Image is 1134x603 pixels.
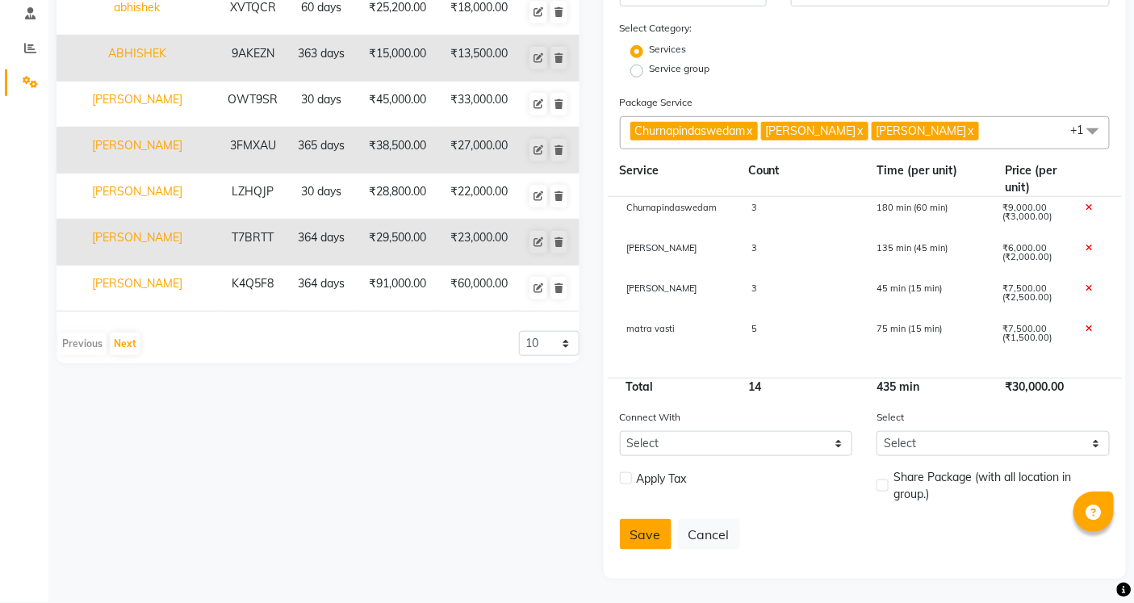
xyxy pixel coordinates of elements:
[864,162,993,196] div: Time (per unit)
[751,242,757,253] span: 3
[620,519,672,550] button: Save
[736,162,864,196] div: Count
[288,82,355,128] td: 30 days
[864,244,990,271] div: 135 min (45 min)
[56,82,218,128] td: [PERSON_NAME]
[288,174,355,220] td: 30 days
[355,174,440,220] td: ₹28,800.00
[288,266,355,312] td: 364 days
[56,220,218,266] td: [PERSON_NAME]
[864,325,990,352] div: 75 min (15 min)
[440,220,517,266] td: ₹23,000.00
[736,379,864,396] div: 14
[110,333,140,355] button: Next
[218,174,288,220] td: LZHQJP
[56,174,218,220] td: [PERSON_NAME]
[877,124,967,138] span: [PERSON_NAME]
[990,203,1074,231] div: ₹9,000.00 (₹3,000.00)
[650,42,687,57] label: Services
[990,244,1074,271] div: ₹6,000.00 (₹2,000.00)
[440,266,517,312] td: ₹60,000.00
[218,220,288,266] td: T7BRTT
[637,471,687,488] span: Apply Tax
[56,36,218,82] td: ABHISHEK
[620,373,660,400] span: Total
[994,162,1079,196] div: Price (per unit)
[218,36,288,82] td: 9AKEZN
[440,82,517,128] td: ₹33,000.00
[620,410,681,425] label: Connect With
[288,220,355,266] td: 364 days
[967,124,974,138] a: x
[751,283,757,294] span: 3
[626,242,697,253] span: [PERSON_NAME]
[608,162,736,196] div: Service
[620,95,693,110] label: Package Service
[990,284,1074,312] div: ₹7,500.00 (₹2,500.00)
[893,469,1110,503] span: Share Package (with all location in group.)
[620,21,693,36] label: Select Category:
[56,128,218,174] td: [PERSON_NAME]
[626,323,675,334] span: matra vasti
[626,283,697,294] span: [PERSON_NAME]
[440,174,517,220] td: ₹22,000.00
[864,284,990,312] div: 45 min (15 min)
[288,36,355,82] td: 363 days
[650,61,710,76] label: Service group
[355,220,440,266] td: ₹29,500.00
[746,124,753,138] a: x
[751,323,757,334] span: 5
[864,379,993,396] div: 435 min
[864,203,990,231] div: 180 min (60 min)
[635,124,746,138] span: Churnapindaswedam
[440,36,517,82] td: ₹13,500.00
[218,82,288,128] td: OWT9SR
[1071,123,1096,137] span: +1
[856,124,864,138] a: x
[218,128,288,174] td: 3FMXAU
[355,82,440,128] td: ₹45,000.00
[994,379,1079,396] div: ₹30,000.00
[355,36,440,82] td: ₹15,000.00
[678,519,740,550] button: Cancel
[877,410,904,425] label: Select
[990,325,1074,352] div: ₹7,500.00 (₹1,500.00)
[355,128,440,174] td: ₹38,500.00
[751,202,757,213] span: 3
[626,202,717,213] span: Churnapindaswedam
[440,128,517,174] td: ₹27,000.00
[56,266,218,312] td: [PERSON_NAME]
[288,128,355,174] td: 365 days
[218,266,288,312] td: K4Q5F8
[355,266,440,312] td: ₹91,000.00
[766,124,856,138] span: [PERSON_NAME]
